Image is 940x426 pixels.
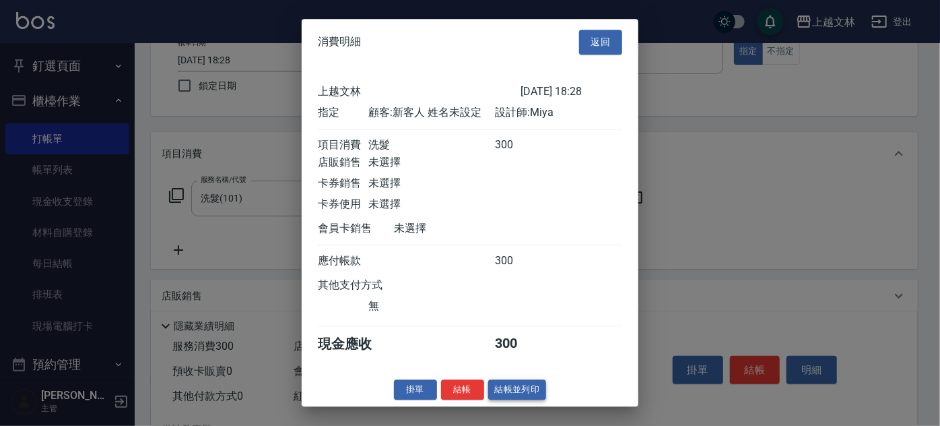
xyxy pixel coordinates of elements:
div: 未選擇 [394,222,521,236]
div: 未選擇 [368,177,495,191]
div: 無 [368,299,495,313]
div: 卡券銷售 [318,177,368,191]
div: 設計師: Miya [496,106,622,120]
div: 300 [496,254,546,268]
div: 店販銷售 [318,156,368,170]
button: 結帳 [441,379,484,400]
div: 指定 [318,106,368,120]
div: 顧客: 新客人 姓名未設定 [368,106,495,120]
div: 未選擇 [368,197,495,212]
span: 消費明細 [318,36,361,49]
div: [DATE] 18:28 [521,85,622,99]
div: 300 [496,335,546,353]
div: 會員卡銷售 [318,222,394,236]
div: 項目消費 [318,138,368,152]
div: 300 [496,138,546,152]
div: 其他支付方式 [318,278,419,293]
div: 應付帳款 [318,254,368,268]
div: 洗髮 [368,138,495,152]
div: 卡券使用 [318,197,368,212]
button: 返回 [579,30,622,55]
div: 現金應收 [318,335,394,353]
div: 未選擇 [368,156,495,170]
button: 結帳並列印 [488,379,547,400]
div: 上越文林 [318,85,521,99]
button: 掛單 [394,379,437,400]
